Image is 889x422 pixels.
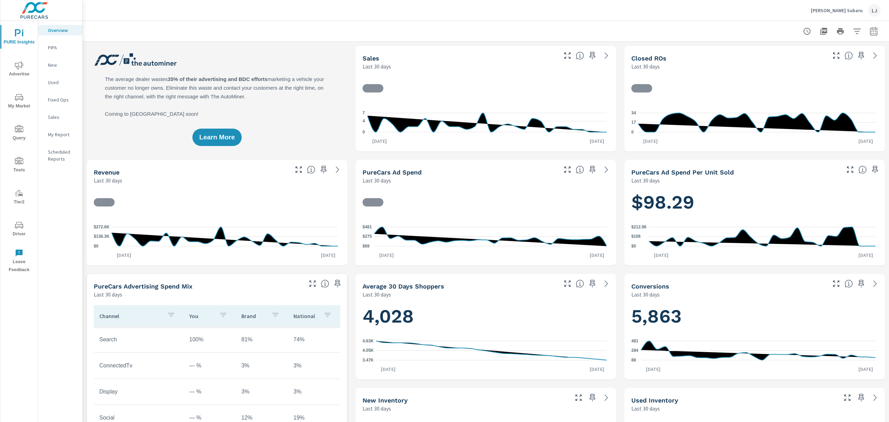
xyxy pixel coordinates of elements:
[870,392,881,403] a: See more details in report
[94,357,184,374] td: ConnectedTv
[38,129,82,140] div: My Report
[48,131,77,138] p: My Report
[48,27,77,34] p: Overview
[48,96,77,103] p: Fixed Ops
[831,50,842,61] button: Make Fullscreen
[184,357,236,374] td: — %
[38,25,82,35] div: Overview
[870,50,881,61] a: See more details in report
[94,283,192,290] h5: PureCars Advertising Spend Mix
[2,249,36,274] span: Leave Feedback
[631,358,636,363] text: 88
[293,313,318,319] p: National
[363,119,365,124] text: 4
[576,51,584,60] span: Number of vehicles sold by the dealership over the selected date range. [Source: This data is sou...
[870,278,881,289] a: See more details in report
[38,60,82,70] div: New
[48,148,77,162] p: Scheduled Reports
[631,397,678,404] h5: Used Inventory
[2,61,36,78] span: Advertise
[374,252,399,259] p: [DATE]
[288,331,340,348] td: 74%
[363,176,391,185] p: Last 30 days
[587,164,598,175] span: Save this to your personalized report
[363,358,374,363] text: 3.47K
[38,42,82,53] div: PIPA
[293,164,304,175] button: Make Fullscreen
[576,279,584,288] span: A rolling 30 day total of daily Shoppers on the dealership website, averaged over the selected da...
[363,397,408,404] h5: New Inventory
[316,252,340,259] p: [DATE]
[236,383,288,400] td: 3%
[856,278,867,289] span: Save this to your personalized report
[38,95,82,105] div: Fixed Ops
[631,190,878,214] h1: $98.29
[38,147,82,164] div: Scheduled Reports
[112,252,136,259] p: [DATE]
[363,130,365,135] text: 0
[854,366,878,373] p: [DATE]
[854,138,878,145] p: [DATE]
[363,244,369,249] text: $69
[48,114,77,121] p: Sales
[189,313,214,319] p: You
[631,225,647,229] text: $212.96
[576,165,584,174] span: Total cost of media for all PureCars channels for the selected dealership group over the selected...
[363,283,444,290] h5: Average 30 Days Shoppers
[854,252,878,259] p: [DATE]
[601,50,612,61] a: See more details in report
[811,7,863,14] p: [PERSON_NAME] Subaru
[363,169,422,176] h5: PureCars Ad Spend
[184,331,236,348] td: 100%
[236,331,288,348] td: 81%
[332,278,343,289] span: Save this to your personalized report
[845,164,856,175] button: Make Fullscreen
[363,111,365,115] text: 7
[199,134,235,140] span: Learn More
[850,24,864,38] button: Apply Filters
[2,157,36,174] span: Tools
[94,225,110,229] text: $272.6K
[0,21,38,277] div: nav menu
[38,77,82,88] div: Used
[631,283,669,290] h5: Conversions
[868,4,881,17] div: LJ
[363,225,372,229] text: $481
[631,404,660,413] p: Last 30 days
[192,129,242,146] button: Learn More
[332,164,343,175] a: See more details in report
[363,404,391,413] p: Last 30 days
[641,366,665,373] p: [DATE]
[94,234,110,239] text: $136.3K
[856,392,867,403] span: Save this to your personalized report
[631,62,660,71] p: Last 30 days
[587,50,598,61] span: Save this to your personalized report
[2,125,36,142] span: Query
[307,165,315,174] span: Total sales revenue over the selected date range. [Source: This data is sourced from the dealer’s...
[288,357,340,374] td: 3%
[321,279,329,288] span: This table looks at how you compare to the amount of budget you spend per channel as opposed to y...
[856,50,867,61] span: Save this to your personalized report
[184,383,236,400] td: — %
[94,383,184,400] td: Display
[241,313,266,319] p: Brand
[858,165,867,174] span: Average cost of advertising per each vehicle sold at the dealer over the selected date range. The...
[363,234,372,239] text: $275
[587,278,598,289] span: Save this to your personalized report
[833,24,847,38] button: Print Report
[631,169,734,176] h5: PureCars Ad Spend Per Unit Sold
[48,62,77,68] p: New
[649,252,673,259] p: [DATE]
[631,290,660,299] p: Last 30 days
[562,50,573,61] button: Make Fullscreen
[631,339,638,343] text: 481
[562,164,573,175] button: Make Fullscreen
[94,176,122,185] p: Last 30 days
[94,169,119,176] h5: Revenue
[2,93,36,110] span: My Market
[2,221,36,238] span: Driver
[831,278,842,289] button: Make Fullscreen
[94,244,99,249] text: $0
[845,279,853,288] span: The number of dealer-specified goals completed by a visitor. [Source: This data is provided by th...
[236,357,288,374] td: 3%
